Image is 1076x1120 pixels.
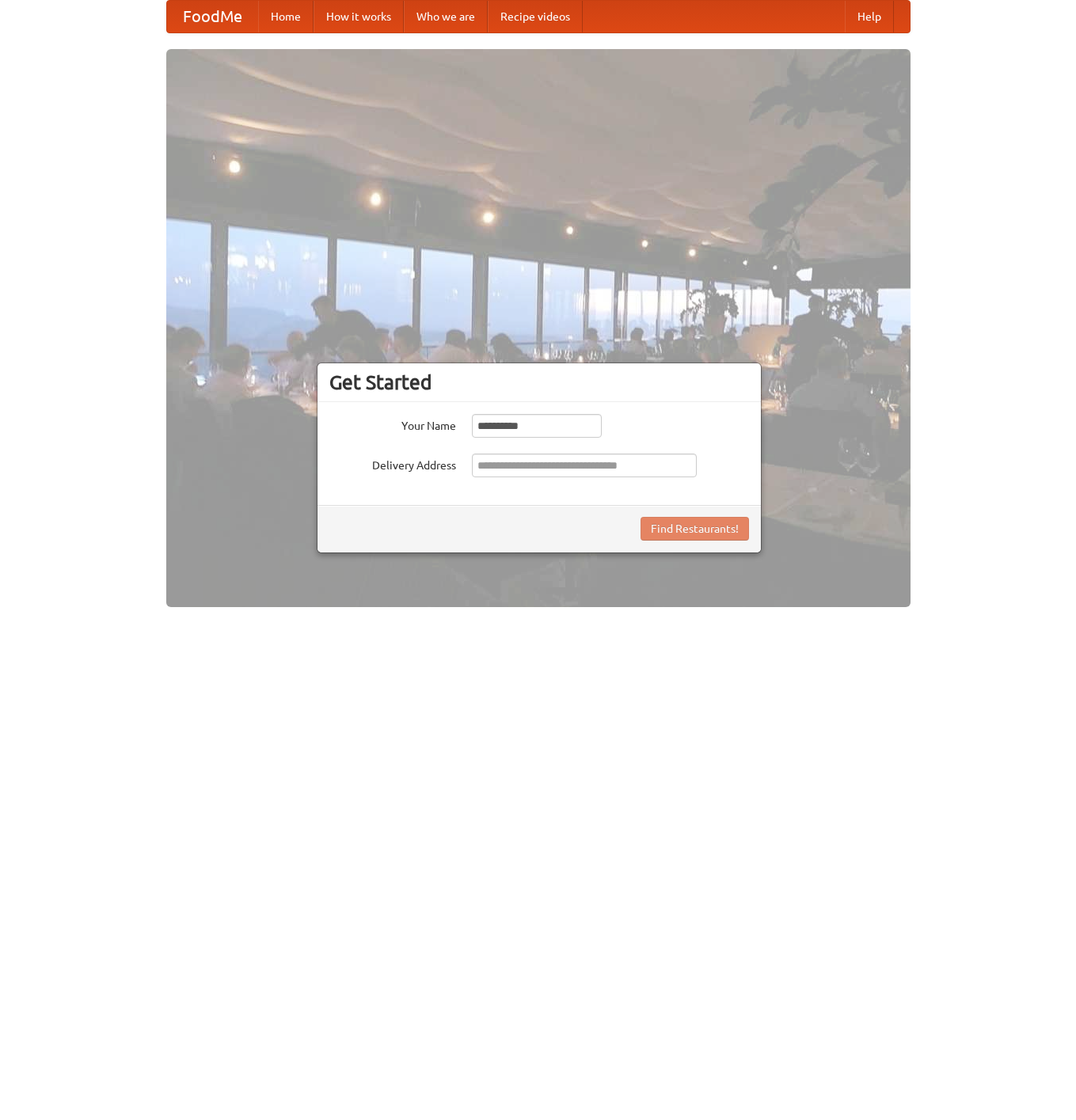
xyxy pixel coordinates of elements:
[329,370,749,394] h3: Get Started
[329,454,456,473] label: Delivery Address
[314,1,404,32] a: How it works
[404,1,488,32] a: Who we are
[488,1,583,32] a: Recipe videos
[329,414,456,434] label: Your Name
[845,1,894,32] a: Help
[167,1,258,32] a: FoodMe
[258,1,314,32] a: Home
[641,517,749,541] button: Find Restaurants!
